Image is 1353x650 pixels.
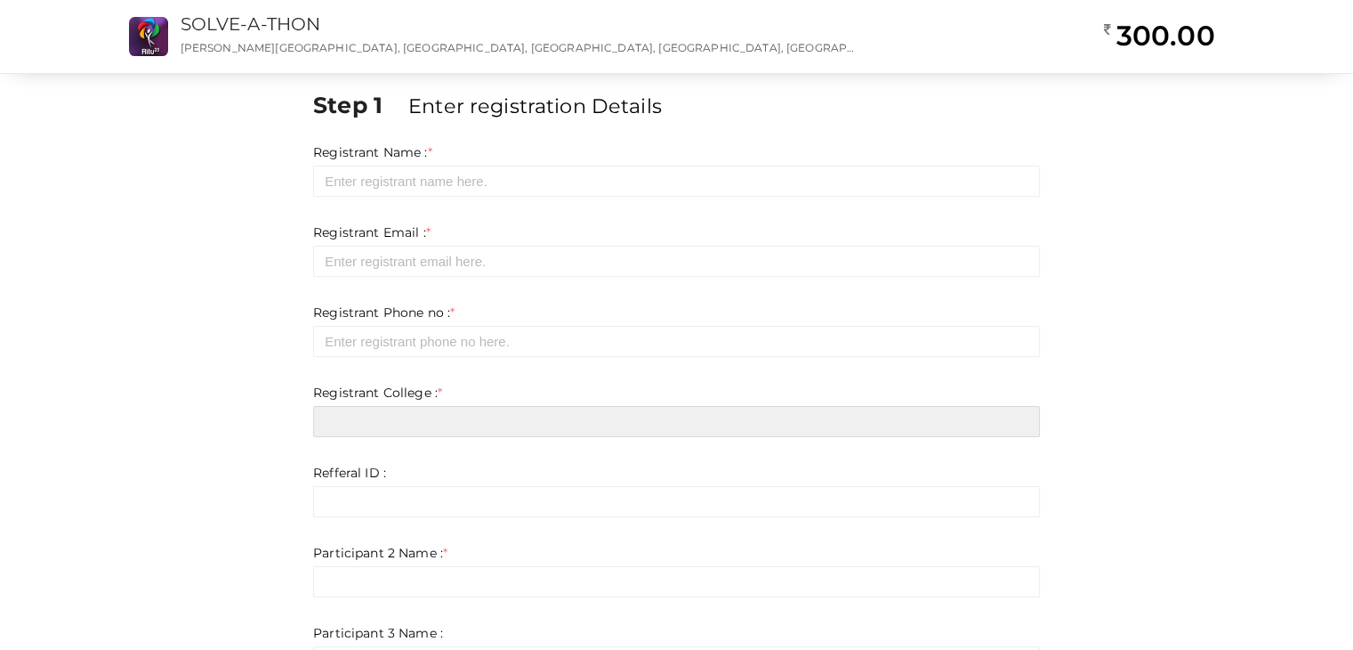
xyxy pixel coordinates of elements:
label: Refferal ID : [313,464,386,482]
input: Enter registrant name here. [313,166,1040,197]
label: Registrant Email : [313,223,431,241]
label: Registrant College : [313,384,442,402]
img: VZ6QK9CO_small.png [129,17,168,56]
input: Enter registrant phone no here. [313,326,1040,357]
label: Registrant Phone no : [313,304,455,321]
label: Registrant Name : [313,143,432,161]
h2: 300.00 [1103,18,1214,53]
input: Enter registrant email here. [313,246,1040,277]
label: Participant 3 Name : [313,624,443,642]
label: Participant 2 Name : [313,544,447,562]
label: Enter registration Details [408,92,662,120]
label: Step 1 [313,89,405,121]
a: SOLVE-A-THON [181,13,321,35]
p: [PERSON_NAME][GEOGRAPHIC_DATA], [GEOGRAPHIC_DATA], [GEOGRAPHIC_DATA], [GEOGRAPHIC_DATA], [GEOGRAP... [181,40,858,55]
